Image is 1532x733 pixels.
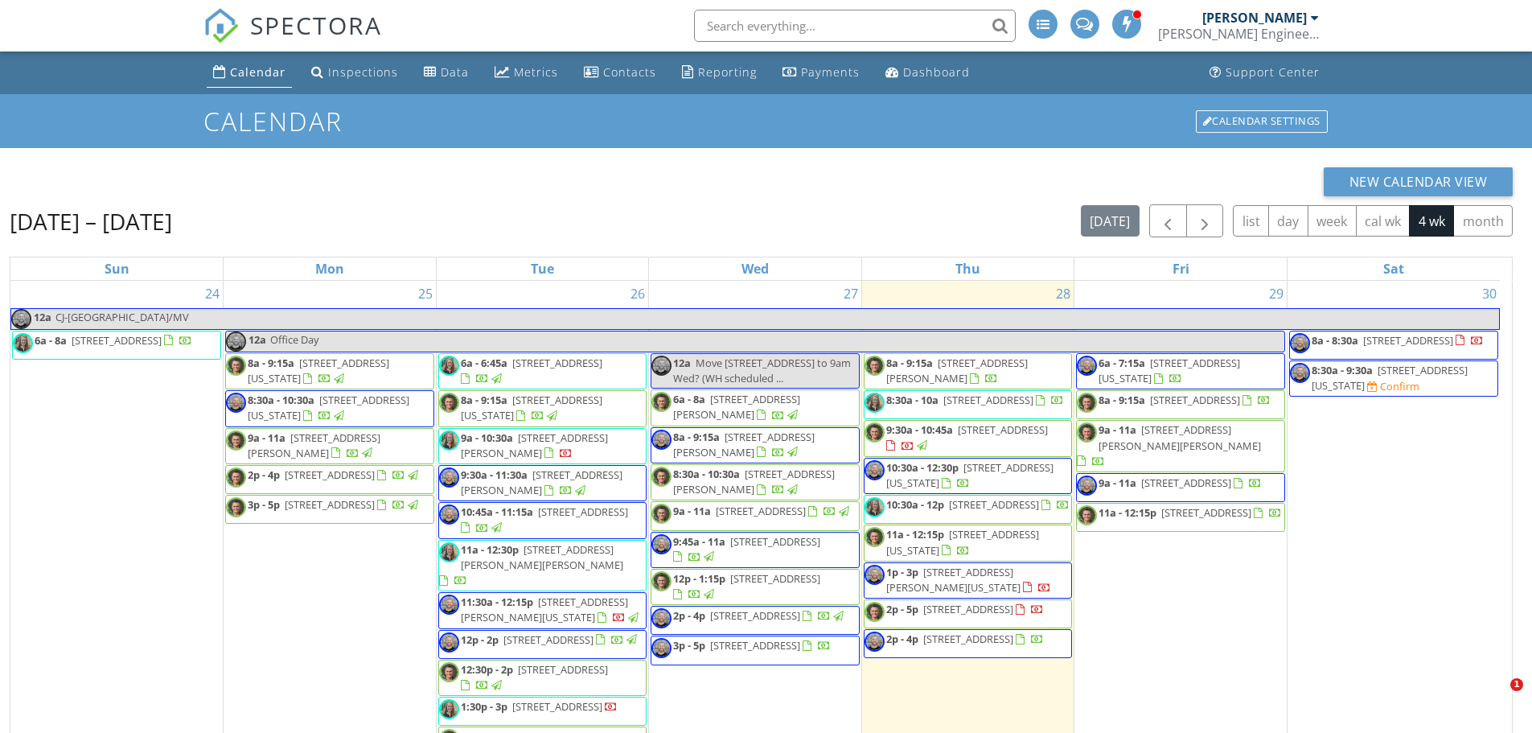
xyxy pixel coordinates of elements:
a: Contacts [577,58,663,88]
img: cropped.jpg [439,393,459,413]
a: 11a - 12:15p [STREET_ADDRESS] [1076,503,1285,532]
a: 12p - 2p [STREET_ADDRESS] [438,630,647,659]
img: erin_vogelsquare.jpg [439,356,459,376]
a: 9:30a - 11:30a [STREET_ADDRESS][PERSON_NAME] [438,465,647,501]
span: [STREET_ADDRESS][PERSON_NAME][US_STATE] [886,565,1021,595]
button: Next [1186,204,1224,237]
span: 6a - 6:45a [461,356,507,370]
img: cropped.jpg [1077,422,1097,443]
span: 12p - 1:15p [673,571,725,586]
img: cropped.jpg [651,467,672,487]
a: 3p - 5p [STREET_ADDRESS] [248,497,421,512]
div: Payments [801,64,860,80]
img: cropped.jpg [226,497,246,517]
h2: [DATE] – [DATE] [10,205,172,237]
a: Go to August 29, 2025 [1266,281,1287,307]
a: 9a - 10:30a [STREET_ADDRESS][PERSON_NAME] [461,430,608,460]
a: 9a - 11a [STREET_ADDRESS] [1076,473,1285,502]
img: headshotcropped2.jpg [439,595,459,615]
button: month [1453,205,1513,237]
img: headshotcropped2.jpg [651,608,672,628]
a: 3p - 5p [STREET_ADDRESS] [673,638,831,653]
div: Metrics [514,64,558,80]
img: erin_vogelsquare.jpg [13,333,33,353]
a: 9:30a - 10:45a [STREET_ADDRESS] [886,422,1048,452]
span: 6a - 8a [673,392,705,406]
span: [STREET_ADDRESS] [923,632,1013,646]
div: Reporting [698,64,757,80]
a: 9a - 11a [STREET_ADDRESS] [673,504,852,518]
a: 9a - 11a [STREET_ADDRESS] [651,501,860,530]
a: 8a - 9:15a [STREET_ADDRESS][US_STATE] [225,353,434,389]
a: Go to August 27, 2025 [840,281,861,307]
img: headshotcropped2.jpg [439,467,459,488]
span: [STREET_ADDRESS] [949,497,1039,512]
a: 10:45a - 11:15a [STREET_ADDRESS] [461,504,628,534]
img: cropped.jpg [1077,393,1097,413]
a: Tuesday [528,257,557,280]
a: 6a - 7:15a [STREET_ADDRESS][US_STATE] [1076,353,1285,389]
a: 8:30a - 10:30a [STREET_ADDRESS][PERSON_NAME] [673,467,835,496]
a: 1:30p - 3p [STREET_ADDRESS] [438,697,647,726]
span: 8:30a - 10:30a [673,467,740,481]
img: headshotcropped2.jpg [865,565,885,585]
span: 11:30a - 12:15p [461,595,533,609]
a: Support Center [1203,58,1326,88]
a: 11:30a - 12:15p [STREET_ADDRESS][PERSON_NAME][US_STATE] [461,595,641,624]
a: Thursday [952,257,984,280]
a: Go to August 28, 2025 [1053,281,1074,307]
span: [STREET_ADDRESS][PERSON_NAME][US_STATE] [461,595,628,624]
span: 12p - 2p [461,632,499,647]
a: Saturday [1380,257,1407,280]
span: [STREET_ADDRESS] [923,602,1013,616]
button: New Calendar View [1324,167,1514,196]
span: 9a - 11a [1099,476,1136,490]
span: [STREET_ADDRESS] [1161,505,1251,520]
a: 6a - 8a [STREET_ADDRESS] [12,331,221,360]
a: Reporting [676,58,763,88]
span: [STREET_ADDRESS][US_STATE] [886,460,1054,490]
img: erin_vogelsquare.jpg [439,430,459,451]
span: 3p - 5p [673,638,705,653]
a: 9a - 11a [STREET_ADDRESS][PERSON_NAME] [225,428,434,464]
span: [STREET_ADDRESS] [538,504,628,519]
a: 9a - 11a [STREET_ADDRESS][PERSON_NAME][PERSON_NAME] [1076,420,1285,472]
img: headshotcropped2.jpg [865,632,885,652]
iframe: Intercom live chat [1477,678,1516,717]
span: 12a [33,309,52,329]
span: 8a - 9:15a [1099,393,1145,407]
img: headshotcropped2.jpg [651,534,672,554]
a: 12p - 2p [STREET_ADDRESS] [461,632,639,647]
span: [STREET_ADDRESS][PERSON_NAME] [673,467,835,496]
a: 2p - 4p [STREET_ADDRESS] [225,465,434,494]
img: erin_vogelsquare.jpg [865,393,885,413]
a: Monday [312,257,347,280]
span: 11a - 12:30p [461,542,519,557]
a: 6a - 8a [STREET_ADDRESS] [35,333,192,348]
span: 3p - 5p [248,497,280,512]
a: Inspections [305,58,405,88]
a: 10:45a - 11:15a [STREET_ADDRESS] [438,502,647,538]
a: 8a - 9:15a [STREET_ADDRESS][US_STATE] [438,390,647,426]
span: 6a - 7:15a [1099,356,1145,370]
div: Schroeder Engineering, LLC [1158,26,1319,42]
a: 8a - 9:15a [STREET_ADDRESS][PERSON_NAME] [651,427,860,463]
span: Office Day [270,332,318,347]
a: 12p - 1:15p [STREET_ADDRESS] [673,571,820,601]
span: 11a - 12:15p [1099,505,1156,520]
a: 11a - 12:15p [STREET_ADDRESS] [1099,505,1282,520]
span: [STREET_ADDRESS][US_STATE] [248,393,409,422]
a: 9:45a - 11a [STREET_ADDRESS] [651,532,860,568]
input: Search everything... [694,10,1016,42]
span: 9:30a - 10:45a [886,422,953,437]
img: cropped.jpg [865,602,885,622]
a: 9a - 11a [STREET_ADDRESS] [1099,476,1262,490]
img: cropped.jpg [1077,505,1097,525]
a: Go to August 25, 2025 [415,281,436,307]
a: 11a - 12:30p [STREET_ADDRESS][PERSON_NAME][PERSON_NAME] [438,540,647,592]
a: 8a - 9:15a [STREET_ADDRESS][PERSON_NAME] [886,356,1028,385]
span: [STREET_ADDRESS] [730,571,820,586]
span: 10:30a - 12p [886,497,944,512]
span: Move [STREET_ADDRESS] to 9am Wed? (WH scheduled ... [673,356,851,385]
a: 8a - 9:15a [STREET_ADDRESS][PERSON_NAME] [673,430,815,459]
